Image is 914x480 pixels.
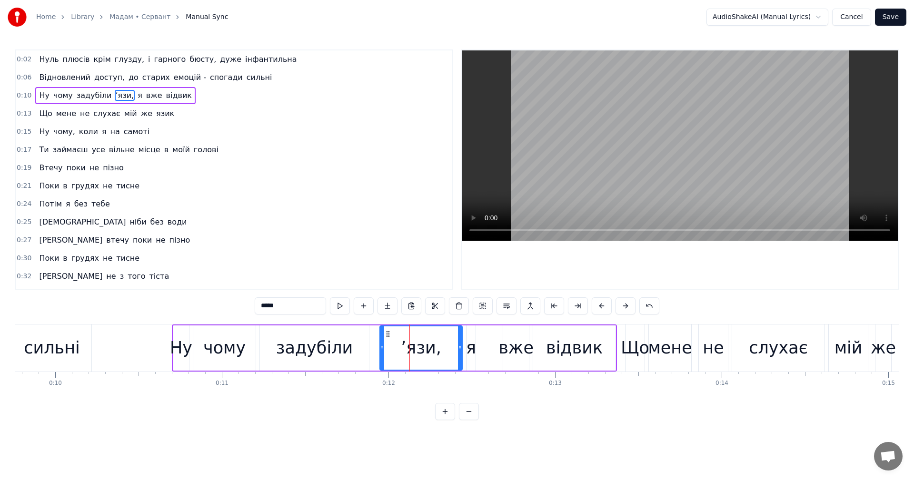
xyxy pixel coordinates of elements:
span: на [109,126,121,137]
div: Що [621,335,649,361]
span: глузду, [114,54,145,65]
span: я [101,126,108,137]
span: місце [138,144,161,155]
span: язик [155,108,175,119]
span: крім [92,54,111,65]
span: 0:30 [17,254,31,263]
span: того [127,271,146,282]
span: Втечу [38,162,63,173]
span: не [155,235,166,245]
span: Нуль [38,54,60,65]
span: гарного [153,54,187,65]
span: інфантильна [244,54,298,65]
button: Save [875,9,906,26]
div: не [703,335,724,361]
span: 0:27 [17,235,31,245]
span: спогади [209,72,244,83]
span: втечу [105,235,130,245]
div: 0:12 [382,380,395,387]
span: грудях [70,180,100,191]
span: води [167,216,188,227]
span: мене [55,108,77,119]
a: Мадам • Сервант [109,12,170,22]
span: пізно [102,162,125,173]
span: вже [145,90,163,101]
span: тисне [115,253,140,264]
a: Home [36,12,56,22]
div: відвик [546,335,603,361]
span: моїй [171,144,191,155]
span: 0:10 [17,91,31,100]
span: поки [132,235,153,245]
div: Ну [170,335,192,361]
span: не [89,162,100,173]
span: тебе [90,198,111,209]
div: чому [203,335,246,361]
span: голові [193,144,219,155]
span: чому [52,90,74,101]
img: youka [8,8,27,27]
span: [DEMOGRAPHIC_DATA] [38,216,127,227]
span: усе [91,144,106,155]
span: 0:19 [17,163,31,173]
div: мене [648,335,692,361]
span: в [62,253,68,264]
span: вільне [108,144,136,155]
span: плюсів [62,54,91,65]
span: Ну [38,90,50,101]
div: ʼязи, [401,335,441,361]
span: до [128,72,139,83]
span: тіста [149,271,170,282]
div: 0:15 [882,380,895,387]
span: мій [123,108,138,119]
span: самоті [123,126,150,137]
span: сильні [246,72,273,83]
span: Що [38,108,53,119]
span: Відновлений [38,72,91,83]
span: без [149,216,165,227]
div: 0:13 [549,380,562,387]
div: задубіли [276,335,353,361]
span: 0:02 [17,55,31,64]
span: же [140,108,153,119]
span: [PERSON_NAME] [38,235,103,245]
span: ніби [129,216,147,227]
span: і [147,54,151,65]
span: чому, [52,126,76,137]
span: тисне [115,180,140,191]
div: слухає [749,335,808,361]
span: доступ, [93,72,126,83]
span: я [65,198,71,209]
span: 0:21 [17,181,31,191]
span: Потім [38,198,63,209]
span: 0:25 [17,217,31,227]
span: бюсту, [189,54,217,65]
span: не [102,180,113,191]
span: 0:06 [17,73,31,82]
button: Cancel [832,9,871,26]
span: не [79,108,90,119]
div: же [871,335,896,361]
a: Library [71,12,94,22]
span: старих [141,72,171,83]
span: з [119,271,125,282]
span: грудях [70,253,100,264]
span: не [105,271,117,282]
span: задубіли [76,90,113,101]
span: Поки [38,253,60,264]
div: 0:11 [216,380,228,387]
span: в [62,180,68,191]
span: пізно [169,235,191,245]
span: Manual Sync [186,12,228,22]
span: [PERSON_NAME] [38,271,103,282]
span: в [163,144,169,155]
span: 0:32 [17,272,31,281]
span: 0:15 [17,127,31,137]
span: 0:17 [17,145,31,155]
span: Поки [38,180,60,191]
div: 0:10 [49,380,62,387]
div: сильні [24,335,80,361]
span: відвик [165,90,193,101]
span: Ти [38,144,50,155]
div: Відкритий чат [874,442,903,470]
